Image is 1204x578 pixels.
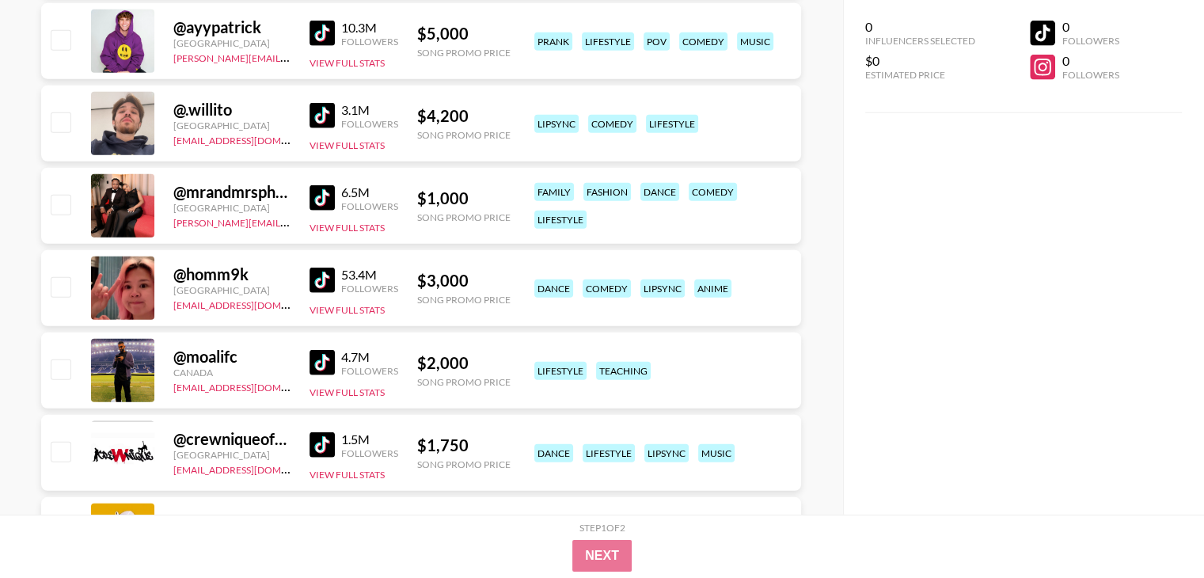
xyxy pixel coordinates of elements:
[417,106,511,126] div: $ 4,200
[341,432,398,447] div: 1.5M
[679,32,727,51] div: comedy
[310,386,385,398] button: View Full Stats
[341,267,398,283] div: 53.4M
[310,103,335,128] img: TikTok
[173,182,291,202] div: @ mrandmrsphoenix
[310,350,335,375] img: TikTok
[534,32,572,51] div: prank
[310,304,385,316] button: View Full Stats
[865,69,975,81] div: Estimated Price
[173,37,291,49] div: [GEOGRAPHIC_DATA]
[417,129,511,141] div: Song Promo Price
[1062,69,1119,81] div: Followers
[173,131,332,146] a: [EMAIL_ADDRESS][DOMAIN_NAME]
[694,279,731,298] div: anime
[644,32,670,51] div: pov
[640,279,685,298] div: lipsync
[534,279,573,298] div: dance
[417,211,511,223] div: Song Promo Price
[588,115,636,133] div: comedy
[1125,499,1185,559] iframe: Drift Widget Chat Controller
[173,120,291,131] div: [GEOGRAPHIC_DATA]
[644,444,689,462] div: lipsync
[417,271,511,291] div: $ 3,000
[583,444,635,462] div: lifestyle
[865,35,975,47] div: Influencers Selected
[173,202,291,214] div: [GEOGRAPHIC_DATA]
[579,522,625,534] div: Step 1 of 2
[583,279,631,298] div: comedy
[1062,53,1119,69] div: 0
[417,188,511,208] div: $ 1,000
[173,284,291,296] div: [GEOGRAPHIC_DATA]
[310,139,385,151] button: View Full Stats
[417,294,511,306] div: Song Promo Price
[310,222,385,234] button: View Full Stats
[341,200,398,212] div: Followers
[646,115,698,133] div: lifestyle
[310,21,335,46] img: TikTok
[310,57,385,69] button: View Full Stats
[1062,35,1119,47] div: Followers
[417,353,511,373] div: $ 2,000
[341,184,398,200] div: 6.5M
[698,444,735,462] div: music
[173,17,291,37] div: @ ayypatrick
[737,32,773,51] div: music
[596,362,651,380] div: teaching
[640,183,679,201] div: dance
[173,296,332,311] a: [EMAIL_ADDRESS][DOMAIN_NAME]
[341,102,398,118] div: 3.1M
[417,24,511,44] div: $ 5,000
[689,183,737,201] div: comedy
[865,53,975,69] div: $0
[417,47,511,59] div: Song Promo Price
[1062,19,1119,35] div: 0
[534,115,579,133] div: lipsync
[310,268,335,293] img: TikTok
[173,378,332,394] a: [EMAIL_ADDRESS][DOMAIN_NAME]
[173,100,291,120] div: @ .willito
[417,376,511,388] div: Song Promo Price
[310,469,385,481] button: View Full Stats
[173,449,291,461] div: [GEOGRAPHIC_DATA]
[173,49,408,64] a: [PERSON_NAME][EMAIL_ADDRESS][DOMAIN_NAME]
[865,19,975,35] div: 0
[341,349,398,365] div: 4.7M
[534,183,574,201] div: family
[310,432,335,458] img: TikTok
[534,444,573,462] div: dance
[582,32,634,51] div: lifestyle
[417,435,511,455] div: $ 1,750
[341,447,398,459] div: Followers
[572,540,632,572] button: Next
[310,185,335,211] img: TikTok
[341,36,398,48] div: Followers
[534,211,587,229] div: lifestyle
[173,511,291,531] div: @ itsandrewz
[534,362,587,380] div: lifestyle
[341,118,398,130] div: Followers
[417,458,511,470] div: Song Promo Price
[341,20,398,36] div: 10.3M
[173,264,291,284] div: @ homm9k
[173,367,291,378] div: Canada
[173,214,408,229] a: [PERSON_NAME][EMAIL_ADDRESS][DOMAIN_NAME]
[341,365,398,377] div: Followers
[341,283,398,295] div: Followers
[173,429,291,449] div: @ crewniqueofficial
[173,347,291,367] div: @ moalifc
[583,183,631,201] div: fashion
[173,461,332,476] a: [EMAIL_ADDRESS][DOMAIN_NAME]
[341,514,398,530] div: 3M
